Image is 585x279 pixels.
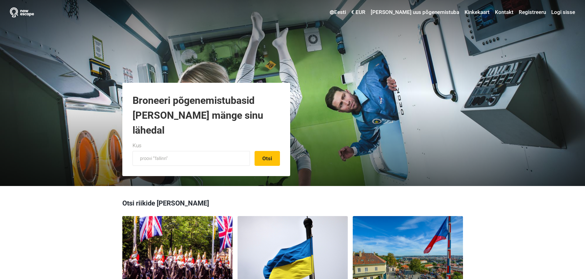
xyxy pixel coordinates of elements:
[493,7,515,18] a: Kontakt
[463,7,491,18] a: Kinkekaart
[133,151,250,166] input: proovi “Tallinn”
[10,7,34,17] img: Nowescape logo
[122,195,463,211] h3: Otsi riikide [PERSON_NAME]
[133,93,280,138] h1: Broneeri põgenemistubasid [PERSON_NAME] mänge sinu lähedal
[350,7,367,18] a: € EUR
[517,7,548,18] a: Registreeru
[255,151,280,166] button: Otsi
[550,7,575,18] a: Logi sisse
[330,10,334,15] img: Eesti
[133,142,142,150] label: Kus
[328,7,347,18] a: Eesti
[369,7,461,18] a: [PERSON_NAME] uus põgenemistuba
